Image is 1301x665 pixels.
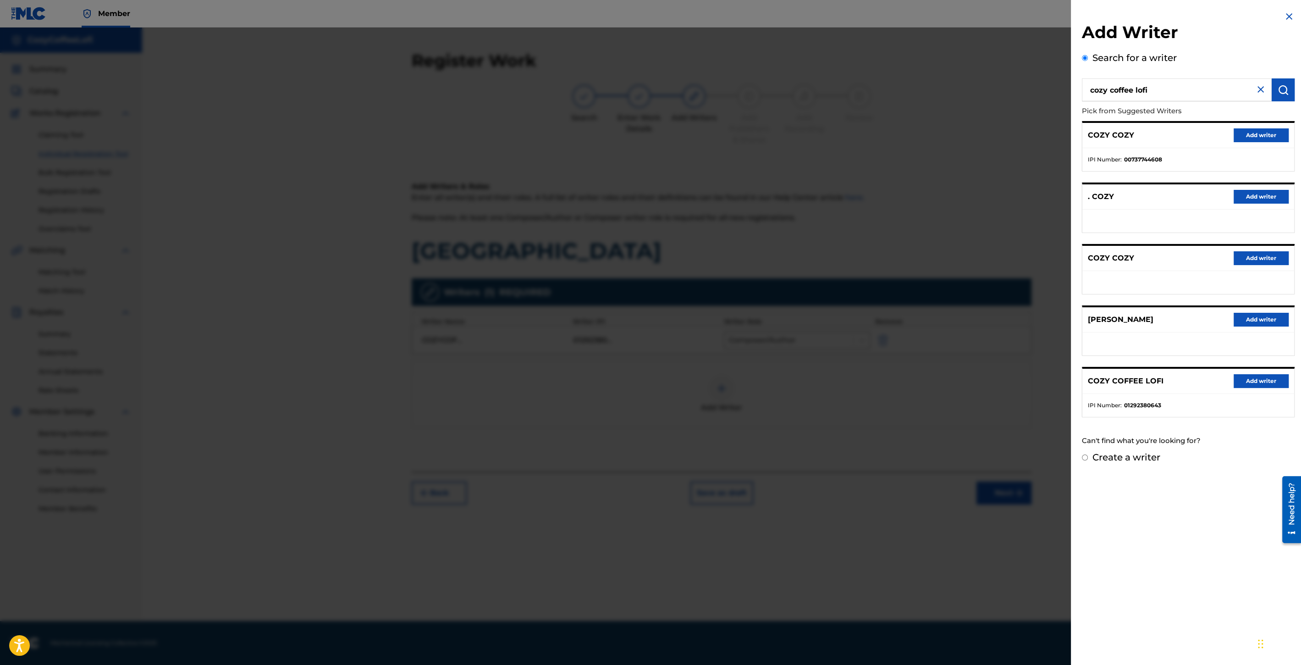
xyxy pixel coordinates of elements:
[1234,313,1289,327] button: Add writer
[1088,376,1163,387] p: COZY COFFEE LOFI
[1092,52,1177,63] label: Search for a writer
[1124,401,1161,410] strong: 01292380643
[1082,431,1295,451] div: Can't find what you're looking for?
[1088,401,1122,410] span: IPI Number :
[98,8,130,19] span: Member
[1275,473,1301,547] iframe: Resource Center
[1278,84,1289,95] img: Search Works
[1234,190,1289,204] button: Add writer
[1088,130,1134,141] p: COZY COZY
[1234,374,1289,388] button: Add writer
[1258,630,1263,658] div: Drag
[1092,452,1160,463] label: Create a writer
[82,8,93,19] img: Top Rightsholder
[1234,251,1289,265] button: Add writer
[1088,191,1114,202] p: . COZY
[1088,155,1122,164] span: IPI Number :
[11,7,46,20] img: MLC Logo
[1082,101,1242,121] p: Pick from Suggested Writers
[1088,314,1153,325] p: [PERSON_NAME]
[1255,84,1266,95] img: close
[1255,621,1301,665] iframe: Chat Widget
[1088,253,1134,264] p: COZY COZY
[1234,128,1289,142] button: Add writer
[1082,78,1272,101] input: Search writer's name or IPI Number
[1082,22,1295,45] h2: Add Writer
[1124,155,1162,164] strong: 00737744608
